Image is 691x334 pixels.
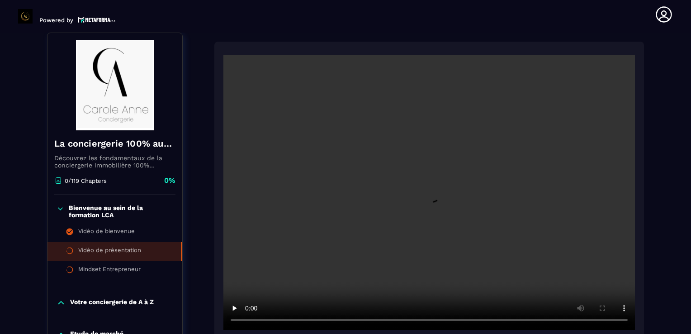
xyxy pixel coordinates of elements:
[39,17,73,24] p: Powered by
[69,204,173,219] p: Bienvenue au sein de la formation LCA
[78,228,135,238] div: Vidéo de bienvenue
[78,247,141,257] div: Vidéo de présentation
[18,9,33,24] img: logo-branding
[70,298,154,307] p: Votre conciergerie de A à Z
[54,154,175,169] p: Découvrez les fondamentaux de la conciergerie immobilière 100% automatisée. Cette formation est c...
[78,266,141,276] div: Mindset Entrepreneur
[54,137,175,150] h4: La conciergerie 100% automatisée
[164,176,175,186] p: 0%
[78,16,116,24] img: logo
[65,177,107,184] p: 0/119 Chapters
[54,40,175,130] img: banner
